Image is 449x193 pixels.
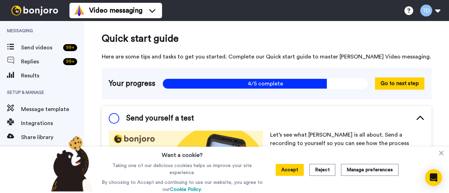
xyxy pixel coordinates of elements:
div: 99 + [63,44,77,51]
span: 4/5 complete [162,78,368,89]
h3: Want a cookie? [162,147,203,159]
img: bj-logo-header-white.svg [8,6,61,15]
span: Send videos [21,43,60,52]
span: Results [21,71,84,80]
div: 99 + [63,58,77,65]
span: Share library [21,133,84,142]
a: Cookie Policy [170,187,201,192]
p: By choosing to Accept and continuing to use our website, you agree to our . [100,179,264,193]
span: Message template [21,105,84,113]
span: Video messaging [89,6,142,15]
span: Here are some tips and tasks to get you started. Complete our Quick start guide to master [PERSON... [102,53,431,61]
span: Quick start guide [102,32,431,46]
span: Your progress [109,78,155,89]
button: Manage preferences [341,164,398,176]
p: Let’s see what [PERSON_NAME] is all about. Send a recording to yourself so you can see how the pr... [270,131,424,156]
button: Go to next step [375,77,424,90]
span: Replies [21,57,60,66]
span: Integrations [21,119,84,127]
button: Accept [276,164,304,176]
p: Taking one of our delicious cookies helps us improve your site experience. [100,162,264,176]
button: Reject [309,164,335,176]
span: Send yourself a test [126,113,194,124]
img: vm-color.svg [74,5,85,16]
div: Open Intercom Messenger [425,169,442,186]
img: bear-with-cookie.png [45,136,97,192]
